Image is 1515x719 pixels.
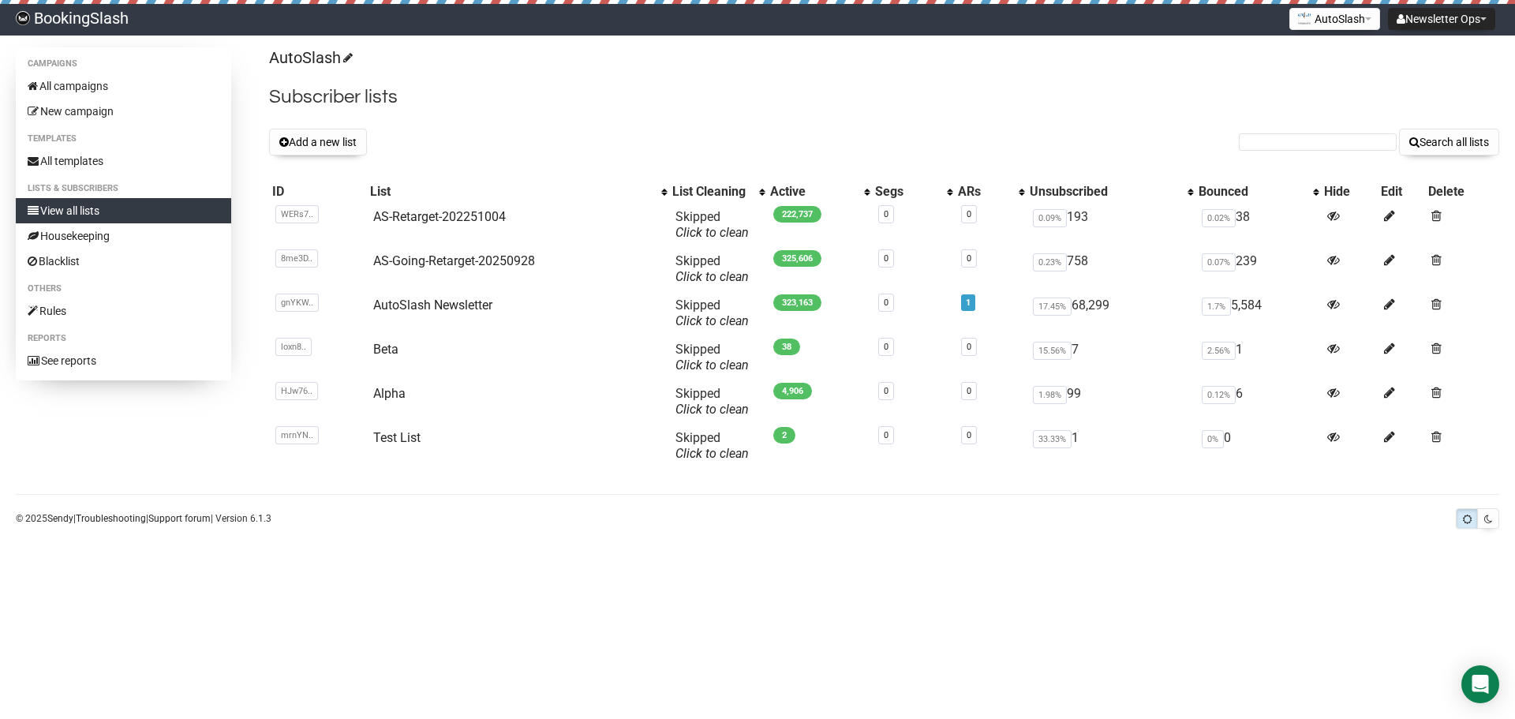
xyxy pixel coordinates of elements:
span: mrnYN.. [275,426,319,444]
span: gnYKW.. [275,294,319,312]
td: 239 [1195,247,1322,291]
a: Housekeeping [16,223,231,249]
a: Click to clean [675,313,749,328]
th: List Cleaning: No sort applied, activate to apply an ascending sort [669,181,767,203]
li: Lists & subscribers [16,179,231,198]
span: Skipped [675,298,749,328]
span: 0.09% [1033,209,1067,227]
button: AutoSlash [1289,8,1380,30]
span: Skipped [675,253,749,284]
span: 15.56% [1033,342,1072,360]
li: Others [16,279,231,298]
span: 2 [773,427,795,444]
span: 323,163 [773,294,821,311]
td: 0 [1195,424,1322,468]
td: 1 [1027,424,1195,468]
th: Edit: No sort applied, sorting is disabled [1378,181,1426,203]
a: 1 [966,298,971,308]
a: Beta [373,342,398,357]
span: 2.56% [1202,342,1236,360]
th: Active: No sort applied, activate to apply an ascending sort [767,181,873,203]
td: 5,584 [1195,291,1322,335]
span: 222,737 [773,206,821,223]
li: Campaigns [16,54,231,73]
span: 0.23% [1033,253,1067,271]
button: Search all lists [1399,129,1499,155]
a: 0 [884,430,888,440]
td: 193 [1027,203,1195,247]
p: © 2025 | | | Version 6.1.3 [16,510,271,527]
td: 99 [1027,380,1195,424]
a: Troubleshooting [76,513,146,524]
span: 325,606 [773,250,821,267]
span: 0.02% [1202,209,1236,227]
span: 1.7% [1202,298,1231,316]
span: 33.33% [1033,430,1072,448]
a: AutoSlash [269,48,350,67]
span: 38 [773,339,800,355]
span: 17.45% [1033,298,1072,316]
span: Skipped [675,386,749,417]
span: 4,906 [773,383,812,399]
a: 0 [967,342,971,352]
div: ARs [958,184,1012,200]
div: Active [770,184,857,200]
a: Test List [373,430,421,445]
a: Sendy [47,513,73,524]
td: 38 [1195,203,1322,247]
span: WERs7.. [275,205,319,223]
a: 0 [884,386,888,396]
a: 0 [884,298,888,308]
div: List Cleaning [672,184,751,200]
div: Edit [1381,184,1423,200]
a: 0 [884,209,888,219]
a: Click to clean [675,225,749,240]
span: Skipped [675,209,749,240]
a: Blacklist [16,249,231,274]
td: 7 [1027,335,1195,380]
div: ID [272,184,363,200]
button: Add a new list [269,129,367,155]
a: All templates [16,148,231,174]
div: Unsubscribed [1030,184,1179,200]
li: Templates [16,129,231,148]
td: 1 [1195,335,1322,380]
span: 0.12% [1202,386,1236,404]
th: ID: No sort applied, sorting is disabled [269,181,366,203]
a: 0 [967,209,971,219]
a: Rules [16,298,231,324]
span: Skipped [675,342,749,373]
div: Delete [1428,184,1496,200]
a: Click to clean [675,446,749,461]
th: Bounced: No sort applied, activate to apply an ascending sort [1195,181,1322,203]
td: 68,299 [1027,291,1195,335]
li: Reports [16,329,231,348]
a: View all lists [16,198,231,223]
a: All campaigns [16,73,231,99]
span: loxn8.. [275,338,312,356]
div: Bounced [1199,184,1306,200]
a: Click to clean [675,358,749,373]
th: Delete: No sort applied, sorting is disabled [1425,181,1499,203]
div: List [370,184,653,200]
span: 1.98% [1033,386,1067,404]
div: Hide [1324,184,1374,200]
span: 0% [1202,430,1224,448]
a: Support forum [148,513,211,524]
th: Segs: No sort applied, activate to apply an ascending sort [872,181,954,203]
img: 79e34ab682fc1f0327fad1ef1844de1c [16,11,30,25]
a: 0 [884,253,888,264]
th: Unsubscribed: No sort applied, activate to apply an ascending sort [1027,181,1195,203]
button: Newsletter Ops [1388,8,1495,30]
a: 0 [967,386,971,396]
span: HJw76.. [275,382,318,400]
a: See reports [16,348,231,373]
a: AS-Retarget-202251004 [373,209,506,224]
span: 0.07% [1202,253,1236,271]
th: List: No sort applied, activate to apply an ascending sort [367,181,669,203]
td: 758 [1027,247,1195,291]
a: New campaign [16,99,231,124]
a: Click to clean [675,402,749,417]
a: 0 [884,342,888,352]
a: 0 [967,253,971,264]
